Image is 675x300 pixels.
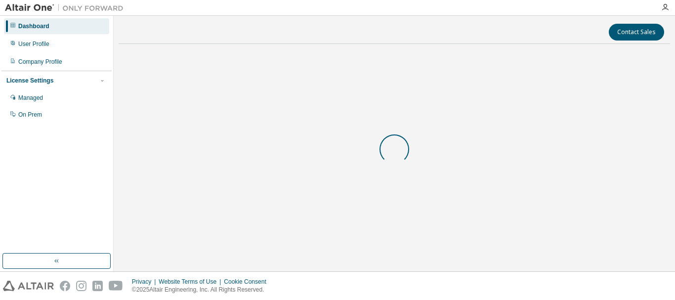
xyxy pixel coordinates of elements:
[18,94,43,102] div: Managed
[60,281,70,291] img: facebook.svg
[18,58,62,66] div: Company Profile
[6,77,53,85] div: License Settings
[609,24,664,41] button: Contact Sales
[159,278,224,286] div: Website Terms of Use
[5,3,128,13] img: Altair One
[109,281,123,291] img: youtube.svg
[224,278,272,286] div: Cookie Consent
[76,281,86,291] img: instagram.svg
[18,111,42,119] div: On Prem
[3,281,54,291] img: altair_logo.svg
[92,281,103,291] img: linkedin.svg
[18,22,49,30] div: Dashboard
[132,278,159,286] div: Privacy
[18,40,49,48] div: User Profile
[132,286,272,294] p: © 2025 Altair Engineering, Inc. All Rights Reserved.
